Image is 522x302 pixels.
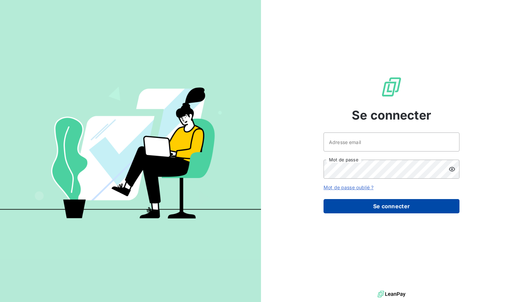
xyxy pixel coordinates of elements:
button: Se connecter [324,199,459,213]
img: Logo LeanPay [381,76,402,98]
img: logo [378,289,405,299]
input: placeholder [324,132,459,152]
a: Mot de passe oublié ? [324,184,373,190]
span: Se connecter [352,106,431,124]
